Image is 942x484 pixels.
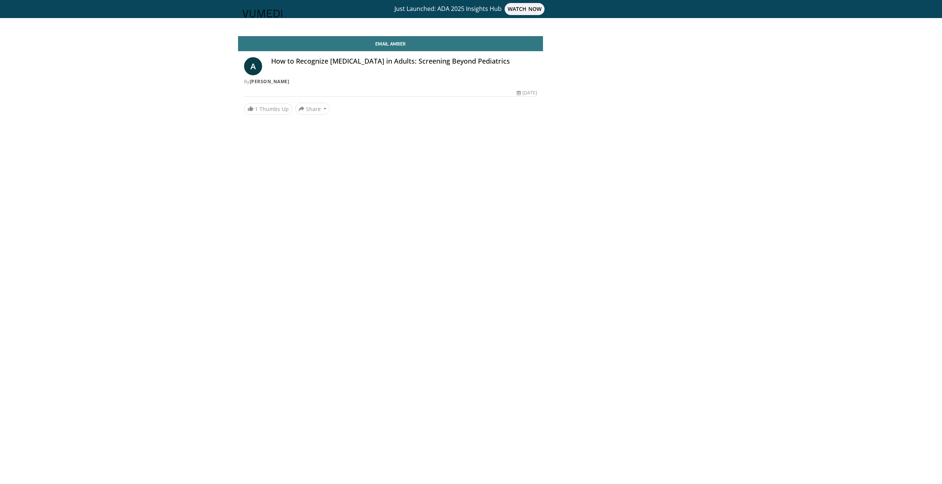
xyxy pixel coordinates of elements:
[244,103,292,115] a: 1 Thumbs Up
[244,57,262,75] a: A
[238,36,543,51] a: Email Amber
[244,78,537,85] div: By
[295,103,330,115] button: Share
[271,57,537,65] h4: How to Recognize [MEDICAL_DATA] in Adults: Screening Beyond Pediatrics
[255,105,258,113] span: 1
[250,78,290,85] a: [PERSON_NAME]
[243,10,282,17] img: VuMedi Logo
[517,90,537,96] div: [DATE]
